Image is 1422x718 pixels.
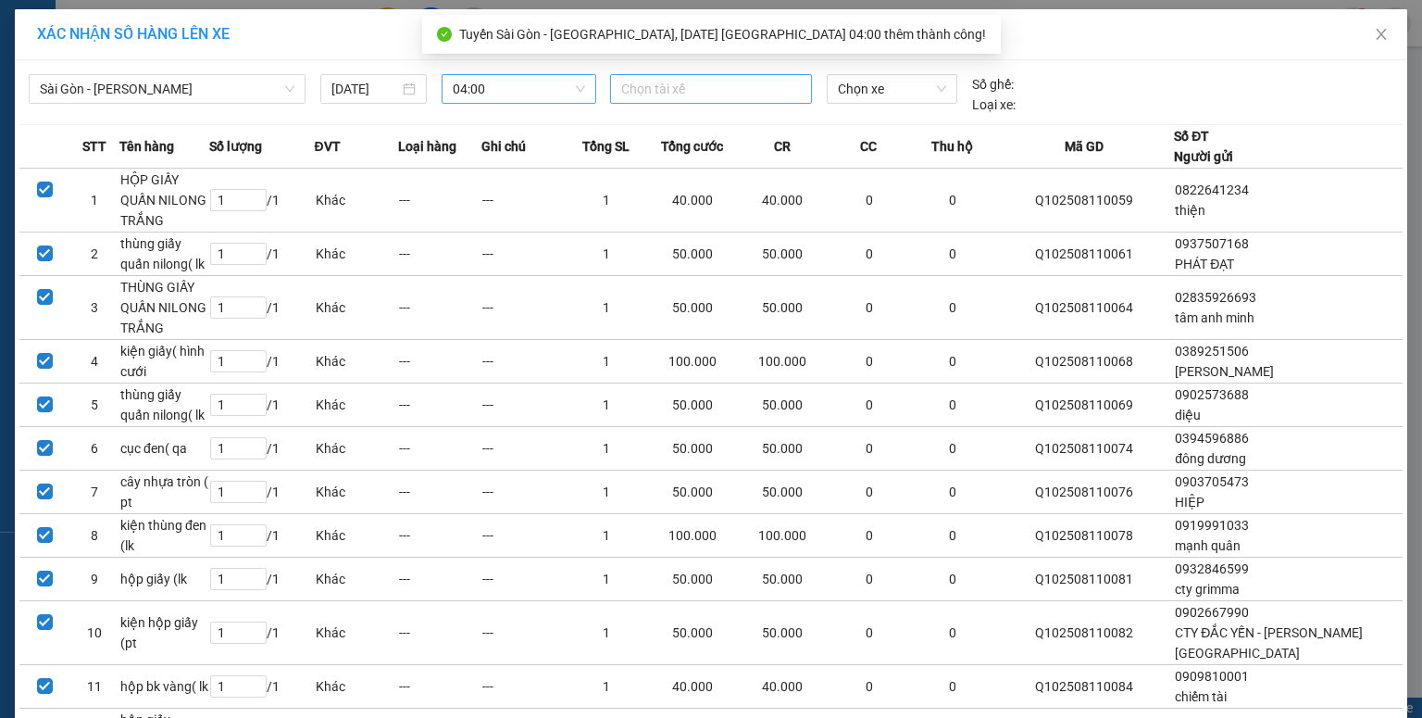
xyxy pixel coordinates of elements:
[398,558,481,601] td: ---
[828,384,911,427] td: 0
[398,276,481,340] td: ---
[994,233,1174,276] td: Q102508110061
[738,665,828,709] td: 40.000
[828,169,911,233] td: 0
[481,169,565,233] td: ---
[331,79,399,99] input: 12/08/2025
[565,276,648,340] td: 1
[251,624,262,635] span: up
[69,384,119,427] td: 5
[398,233,481,276] td: ---
[69,471,119,514] td: 7
[245,579,266,589] span: Decrease Value
[1175,183,1249,197] span: 0822641234
[119,384,209,427] td: thùng giấy quấn nilong( lk
[37,25,230,43] span: XÁC NHẬN SỐ HÀNG LÊN XE
[69,514,119,558] td: 8
[398,427,481,471] td: ---
[1065,136,1104,157] span: Mã GD
[69,558,119,601] td: 9
[481,340,565,384] td: ---
[911,276,994,340] td: 0
[251,191,262,202] span: up
[119,276,209,340] td: THÙNG GIẤY QUẤN NILONG TRẮNG
[251,245,262,256] span: up
[119,340,209,384] td: kiện giấy( hình cưới
[828,514,911,558] td: 0
[245,569,266,579] span: Increase Value
[838,75,945,103] span: Chọn xe
[315,514,398,558] td: Khác
[398,471,481,514] td: ---
[245,361,266,372] span: Decrease Value
[245,525,266,535] span: Increase Value
[315,340,398,384] td: Khác
[1175,605,1249,620] span: 0902667990
[911,384,994,427] td: 0
[1175,431,1249,446] span: 0394596886
[209,558,314,601] td: / 1
[245,438,266,448] span: Increase Value
[828,601,911,665] td: 0
[209,514,314,558] td: / 1
[251,405,262,416] span: down
[648,601,738,665] td: 50.000
[209,665,314,709] td: / 1
[251,308,262,319] span: down
[119,601,209,665] td: kiện hộp giấy (pt
[69,233,119,276] td: 2
[315,471,398,514] td: Khác
[1175,364,1274,379] span: [PERSON_NAME]
[648,665,738,709] td: 40.000
[251,535,262,547] span: down
[565,665,648,709] td: 1
[245,308,266,318] span: Decrease Value
[828,233,911,276] td: 0
[69,665,119,709] td: 11
[911,514,994,558] td: 0
[911,427,994,471] td: 0
[209,384,314,427] td: / 1
[738,169,828,233] td: 40.000
[738,514,828,558] td: 100.000
[994,340,1174,384] td: Q102508110068
[481,427,565,471] td: ---
[481,276,565,340] td: ---
[315,384,398,427] td: Khác
[994,169,1174,233] td: Q102508110059
[209,136,262,157] span: Số lượng
[209,471,314,514] td: / 1
[245,623,266,633] span: Increase Value
[481,558,565,601] td: ---
[315,558,398,601] td: Khác
[911,340,994,384] td: 0
[459,27,986,42] span: Tuyến Sài Gòn - [GEOGRAPHIC_DATA], [DATE] [GEOGRAPHIC_DATA] 04:00 thêm thành công!
[69,169,119,233] td: 1
[1175,582,1240,597] span: cty grimma
[251,579,262,590] span: down
[648,514,738,558] td: 100.000
[315,136,341,157] span: ĐVT
[69,427,119,471] td: 6
[69,601,119,665] td: 10
[931,136,973,157] span: Thu hộ
[245,244,266,254] span: Increase Value
[828,340,911,384] td: 0
[245,633,266,643] span: Decrease Value
[1175,203,1205,218] span: thiện
[911,558,994,601] td: 0
[209,233,314,276] td: / 1
[860,136,877,157] span: CC
[1175,538,1241,553] span: mạnh quân
[245,351,266,361] span: Increase Value
[209,169,314,233] td: / 1
[738,276,828,340] td: 50.000
[661,136,723,157] span: Tổng cước
[398,514,481,558] td: ---
[251,352,262,363] span: up
[1175,561,1249,576] span: 0932846599
[82,136,106,157] span: STT
[315,169,398,233] td: Khác
[453,75,586,103] span: 04:00
[209,601,314,665] td: / 1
